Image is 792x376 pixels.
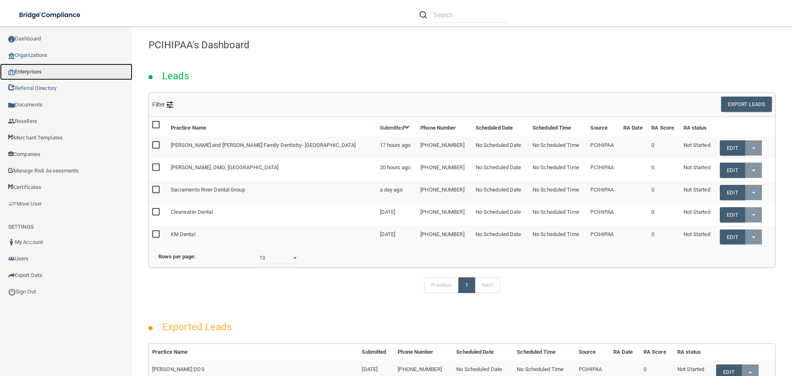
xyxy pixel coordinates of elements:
h2: Leads [154,64,198,87]
th: RA Score [640,344,674,361]
td: [PHONE_NUMBER] [417,226,472,248]
td: 0 [648,159,680,181]
td: No Scheduled Time [529,159,587,181]
td: 20 hours ago [377,159,417,181]
td: No Scheduled Time [529,137,587,159]
td: [DATE] [377,226,417,248]
img: enterprise.0d942306.png [8,69,15,75]
img: ic-search.3b580494.png [420,11,427,19]
th: Scheduled Time [529,117,587,137]
th: RA Date [610,344,640,361]
td: Not Started [680,226,717,248]
td: No Scheduled Date [472,181,529,203]
button: Export Leads [721,97,772,112]
img: ic_power_dark.7ecde6b1.png [8,288,16,296]
th: RA Date [620,117,648,137]
img: icon-documents.8dae5593.png [8,102,15,109]
td: [PERSON_NAME], DMD, [GEOGRAPHIC_DATA] [167,159,377,181]
th: Submitted [358,344,394,361]
img: ic_dashboard_dark.d01f4a41.png [8,36,15,43]
h4: PCIHIPAA's Dashboard [148,40,775,50]
th: Phone Number [417,117,472,137]
input: Search [433,7,509,23]
a: Edit [720,229,745,245]
a: Edit [720,163,745,178]
span: Filter [152,101,173,108]
td: 0 [648,137,680,159]
th: Phone Number [394,344,453,361]
td: KM Dental [167,226,377,248]
td: PCIHIPAA [587,203,620,226]
td: No Scheduled Time [529,181,587,203]
img: icon-users.e205127d.png [8,255,15,262]
td: Not Started [680,181,717,203]
a: Previous [424,277,459,293]
a: Edit [720,207,745,222]
td: 17 hours ago [377,137,417,159]
td: PCIHIPAA [587,226,620,248]
td: [PHONE_NUMBER] [417,137,472,159]
td: [DATE] [377,203,417,226]
td: Sacramento River Dental Group [167,181,377,203]
td: 0 [648,226,680,248]
td: 0 [648,181,680,203]
th: RA Score [648,117,680,137]
img: briefcase.64adab9b.png [8,200,16,208]
td: No Scheduled Date [472,137,529,159]
td: [PHONE_NUMBER] [417,159,472,181]
img: bridge_compliance_login_screen.278c3ca4.svg [12,7,88,24]
td: No Scheduled Date [472,203,529,226]
a: 1 [458,277,475,293]
b: Rows per page: [158,253,196,260]
td: Not Started [680,137,717,159]
img: icon-filter@2x.21656d0b.png [167,102,173,108]
td: No Scheduled Time [529,203,587,226]
td: [PERSON_NAME] and [PERSON_NAME] Family Dentistry- [GEOGRAPHIC_DATA] [167,137,377,159]
img: ic_reseller.de258add.png [8,118,15,125]
a: Submitted [380,125,410,131]
a: Edit [720,185,745,200]
td: No Scheduled Time [529,226,587,248]
label: SETTINGS [8,222,34,232]
th: Practice Name [167,117,377,137]
td: Clearwater Dental [167,203,377,226]
a: Edit [720,140,745,156]
td: PCIHIPAA [587,137,620,159]
th: Scheduled Date [453,344,514,361]
th: Source [587,117,620,137]
td: No Scheduled Date [472,159,529,181]
td: [PHONE_NUMBER] [417,181,472,203]
td: Not Started [680,159,717,181]
td: PCIHIPAA [587,159,620,181]
th: Practice Name [149,344,359,361]
td: a day ago [377,181,417,203]
td: 0 [648,203,680,226]
td: [PHONE_NUMBER] [417,203,472,226]
img: icon-export.b9366987.png [8,272,15,279]
th: Scheduled Time [514,344,575,361]
a: Next [475,277,500,293]
th: Source [575,344,610,361]
td: No Scheduled Date [472,226,529,248]
th: RA status [674,344,713,361]
img: organization-icon.f8decf85.png [8,52,15,59]
td: Not Started [680,203,717,226]
h2: Exported Leads [154,315,240,338]
th: RA status [680,117,717,137]
img: ic_user_dark.df1a06c3.png [8,239,15,246]
td: PCIHIPAA [587,181,620,203]
th: Scheduled Date [472,117,529,137]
